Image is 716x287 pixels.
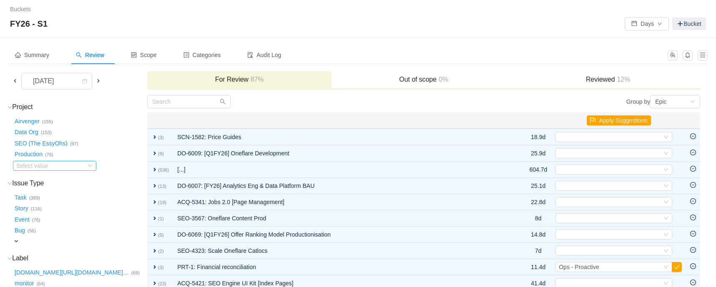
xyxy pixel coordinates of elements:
td: DO-6009: [Q1FY26] Oneflare Development [173,145,508,162]
td: SEO-4323: Scale Oneflare Catlocs [173,243,508,259]
i: icon: search [76,52,82,58]
span: Summary [15,52,49,58]
i: icon: down [663,183,668,189]
td: 604.7d [525,162,551,178]
span: Scope [131,52,157,58]
span: expand [151,182,158,189]
i: icon: down [88,163,93,169]
td: 18.9d [525,129,551,145]
i: icon: minus-circle [690,198,696,204]
button: icon: calendarDaysicon: down [625,17,669,30]
td: [...] [173,162,508,178]
div: Select value [16,162,82,170]
small: (389) [29,195,40,200]
small: (69) [131,270,140,275]
td: DO-6007: [FY26] Analytics Eng & Data Platform BAU [173,178,508,194]
td: PRT-1: Financial reconciliation [173,259,508,275]
i: icon: minus-circle [690,215,696,220]
i: icon: down [663,216,668,222]
span: expand [151,280,158,287]
i: icon: minus-circle [690,133,696,139]
small: (13) [158,184,166,189]
span: expand [151,134,158,140]
span: 87% [249,76,264,83]
span: Audit Log [247,52,281,58]
span: 12% [615,76,631,83]
h3: For Review [151,75,327,84]
td: SEO-3567: Oneflare Content Prod [173,210,508,227]
td: 14.8d [525,227,551,243]
i: icon: down [8,105,12,110]
i: icon: minus-circle [690,263,696,269]
small: (97) [70,141,78,146]
td: 11.4d [525,259,551,275]
div: Group by [424,95,700,108]
span: expand [151,264,158,270]
button: Data Org [13,126,41,139]
span: expand [13,238,20,245]
small: (3) [158,265,164,270]
h3: Label [13,254,146,262]
i: icon: down [8,181,12,186]
i: icon: down [663,281,668,287]
span: 0% [437,76,448,83]
span: expand [151,199,158,205]
h3: Project [13,103,146,111]
i: icon: calendar [82,79,87,85]
i: icon: minus-circle [690,150,696,155]
button: Task [13,191,29,204]
button: Event [13,213,32,226]
td: 25.1d [525,178,551,194]
span: FY26 - S1 [10,17,53,30]
button: icon: check [672,262,682,272]
i: icon: minus-circle [690,182,696,188]
small: (19) [158,200,166,205]
i: icon: down [663,151,668,157]
small: (1) [158,216,164,221]
h3: Reviewed [520,75,696,84]
i: icon: profile [183,52,189,58]
i: icon: minus-circle [690,166,696,172]
h3: Issue Type [13,179,146,187]
i: icon: down [8,256,12,261]
a: Buckets [10,6,31,12]
td: ACQ-5341: Jobs 2.0 [Page Management] [173,194,508,210]
i: icon: down [690,99,695,105]
i: icon: down [663,167,668,173]
button: Production [13,148,45,161]
td: 25.9d [525,145,551,162]
td: 8d [525,210,551,227]
span: Ops - Proactive [559,264,599,270]
button: SEO (The EssyOhs) [13,137,70,150]
td: DO-6069: [Q1FY26] Offer Ranking Model Productionisation [173,227,508,243]
i: icon: down [663,265,668,270]
i: icon: control [131,52,137,58]
td: SCN-1582: Price Guides [173,129,508,145]
small: (153) [41,130,52,135]
i: icon: down [663,135,668,140]
small: (9) [158,151,164,156]
small: (76) [32,217,40,222]
small: (56) [28,228,36,233]
button: Airvenger [13,115,42,128]
a: Bucket [672,17,706,30]
span: Review [76,52,104,58]
small: (5) [158,232,164,237]
span: expand [151,150,158,157]
small: (536) [158,167,169,172]
span: Categories [183,52,221,58]
small: (3) [158,135,164,140]
td: 22.8d [525,194,551,210]
small: (23) [158,281,166,286]
i: icon: minus-circle [690,231,696,237]
i: icon: minus-circle [690,280,696,285]
i: icon: minus-circle [690,247,696,253]
td: 7d [525,243,551,259]
button: icon: bell [683,50,693,60]
span: expand [151,215,158,222]
span: expand [151,166,158,173]
i: icon: down [663,248,668,254]
small: (76) [45,152,53,157]
button: Bug [13,224,28,237]
div: Epic [655,95,666,108]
